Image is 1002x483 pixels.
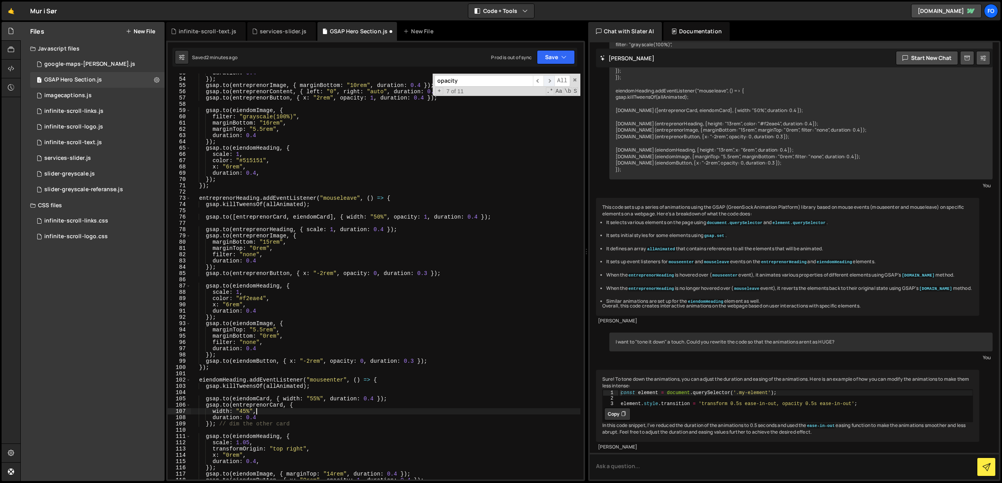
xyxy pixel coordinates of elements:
div: 108 [168,414,191,421]
div: You [611,181,991,190]
div: This code sets up a series of animations using the GSAP (GreenSock Animation Platform) library ba... [596,198,980,316]
div: infinite-scroll-logo.js [44,123,103,130]
div: 88 [168,289,191,295]
input: Search for [435,75,533,87]
div: I want to "tone it down" a touch. Could you rewrite the code so that the animations arent as HUGE? [609,333,993,352]
div: 56 [168,89,191,95]
div: 15856/44408.js [30,56,165,72]
div: 95 [168,333,191,339]
div: 71 [168,183,191,189]
code: gsap.set [703,233,725,239]
div: 15856/44474.css [30,229,165,244]
code: ease-in-out [806,423,835,429]
div: 67 [168,157,191,164]
div: 15856/42251.js [30,72,165,88]
div: 66 [168,151,191,157]
div: 100 [168,364,191,371]
div: 63 [168,132,191,139]
button: Code + Tools [468,4,534,18]
div: 97 [168,346,191,352]
div: 109 [168,421,191,427]
div: 83 [168,258,191,264]
span: RegExp Search [546,87,554,95]
div: 110 [168,427,191,433]
div: 2 [603,396,618,401]
div: services-slider.js [44,155,91,162]
div: 70 [168,176,191,183]
div: GSAP Hero Section.js [330,27,388,35]
div: 3 [603,401,618,407]
div: 79 [168,233,191,239]
code: entreprenorHeading [628,273,675,278]
code: entreprenorHeading [628,286,675,291]
button: New File [126,28,155,34]
li: When the is hovered over ( event), it animates various properties of different elements using GSA... [606,272,973,279]
div: Javascript files [21,41,165,56]
div: infinite-scroll-logo.css [44,233,108,240]
code: mouseleave [733,286,760,291]
span: Search In Selection [573,87,578,95]
div: 114 [168,452,191,458]
div: 84 [168,264,191,270]
div: services-slider.js [260,27,306,35]
div: slider-greyscale-referanse.js [44,186,123,193]
div: 61 [168,120,191,126]
li: It defines an array that contains references to all the elements that will be animated. [606,246,973,252]
code: eiendomHeading [687,299,724,304]
div: CSS files [21,197,165,213]
div: 78 [168,226,191,233]
div: 54 [168,76,191,82]
div: 94 [168,327,191,333]
div: 74 [168,201,191,208]
li: When the is no longer hovered over ( event), it reverts the elements back to their original state... [606,285,973,292]
span: Toggle Replace mode [435,87,444,94]
div: Saved [192,54,237,61]
a: 🤙 [2,2,21,20]
div: 101 [168,371,191,377]
div: Documentation [663,22,730,41]
span: Alt-Enter [554,75,570,87]
a: Fo [984,4,998,18]
button: Save [537,50,575,64]
div: 98 [168,352,191,358]
div: 90 [168,302,191,308]
div: 2 minutes ago [206,54,237,61]
div: infinite-scroll-links.js [44,108,103,115]
li: It sets up event listeners for and events on the and elements. [606,259,973,265]
div: 75 [168,208,191,214]
div: 15856/42255.js [30,150,165,166]
div: 107 [168,408,191,414]
div: 1 [603,390,618,396]
li: It sets initial styles for some elements using . [606,232,973,239]
div: [PERSON_NAME] [598,318,978,324]
code: entreprenorHeading [760,259,807,265]
div: 15856/44475.js [30,119,165,135]
code: mouseenter [668,259,695,265]
span: ​ [533,75,544,87]
div: 76 [168,214,191,220]
code: document.querySelector [706,220,763,226]
code: mouseleave [703,259,730,265]
div: slider-greyscale.js [44,170,95,177]
div: 82 [168,251,191,258]
div: 60 [168,114,191,120]
div: 102 [168,377,191,383]
div: GSAP Hero Section.js [44,76,102,83]
div: google-maps-[PERSON_NAME].js [44,61,135,68]
button: Start new chat [896,51,958,65]
span: 1 [37,78,42,84]
div: 81 [168,245,191,251]
div: 111 [168,433,191,440]
span: Whole Word Search [564,87,572,95]
div: 89 [168,295,191,302]
div: 96 [168,339,191,346]
div: 58 [168,101,191,107]
div: You [611,353,991,362]
code: element.querySelector [772,220,826,226]
div: 115 [168,458,191,465]
div: 15856/45042.css [30,213,165,229]
div: 15856/42354.js [30,166,165,182]
div: 86 [168,277,191,283]
div: infinite-scroll-links.css [44,217,108,224]
div: 105 [168,396,191,402]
